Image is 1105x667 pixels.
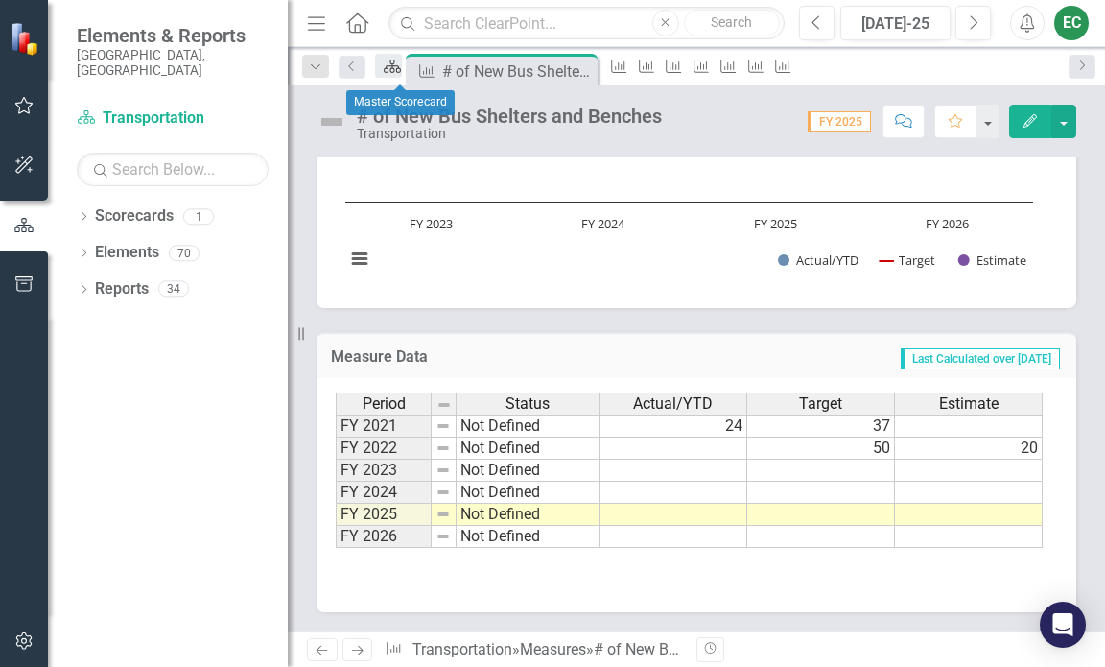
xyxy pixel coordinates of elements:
[880,251,936,269] button: Show Target
[77,153,269,186] input: Search Below...
[901,348,1060,369] span: Last Calculated over [DATE]
[95,242,159,264] a: Elements
[95,278,149,300] a: Reports
[346,246,373,273] button: View chart menu, Chart
[840,6,951,40] button: [DATE]-25
[594,640,835,658] div: # of New Bus Shelters and Benches
[435,463,451,478] img: 8DAGhfEEPCf229AAAAAElFTkSuQmCC
[457,415,600,438] td: Not Defined
[10,22,43,56] img: ClearPoint Strategy
[436,397,452,413] img: 8DAGhfEEPCf229AAAAAElFTkSuQmCC
[357,106,662,127] div: # of New Bus Shelters and Benches
[747,415,895,438] td: 37
[331,348,605,366] h3: Measure Data
[958,251,1026,269] button: Show Estimate
[388,7,785,40] input: Search ClearPoint...
[77,47,269,79] small: [GEOGRAPHIC_DATA], [GEOGRAPHIC_DATA]
[847,12,944,36] div: [DATE]-25
[169,245,200,261] div: 70
[747,438,895,460] td: 50
[1040,602,1086,648] div: Open Intercom Messenger
[336,415,432,438] td: FY 2021
[1054,6,1089,40] button: EC
[435,529,451,544] img: 8DAGhfEEPCf229AAAAAElFTkSuQmCC
[808,111,871,132] span: FY 2025
[336,504,432,526] td: FY 2025
[336,438,432,460] td: FY 2022
[336,460,432,482] td: FY 2023
[410,215,453,232] text: FY 2023
[336,482,432,504] td: FY 2024
[442,60,593,83] div: # of New Bus Shelters and Benches
[336,526,432,548] td: FY 2026
[363,395,406,413] span: Period
[457,438,600,460] td: Not Defined
[895,438,1043,460] td: 20
[684,10,780,36] button: Search
[633,395,713,413] span: Actual/YTD
[385,639,682,661] div: » »
[412,640,512,658] a: Transportation
[581,215,625,232] text: FY 2024
[799,395,842,413] span: Target
[435,441,451,456] img: 8DAGhfEEPCf229AAAAAElFTkSuQmCC
[457,482,600,504] td: Not Defined
[77,107,269,130] a: Transportation
[435,485,451,500] img: 8DAGhfEEPCf229AAAAAElFTkSuQmCC
[77,24,269,47] span: Elements & Reports
[95,205,174,227] a: Scorecards
[505,395,550,413] span: Status
[939,395,999,413] span: Estimate
[754,215,797,232] text: FY 2025
[520,640,586,658] a: Measures
[711,14,752,30] span: Search
[183,208,214,225] div: 1
[158,281,189,298] div: 34
[357,127,662,141] div: Transportation
[778,251,858,269] button: Show Actual/YTD
[346,90,455,115] div: Master Scorecard
[457,526,600,548] td: Not Defined
[600,415,747,438] td: 24
[317,107,347,137] img: Not Defined
[435,507,451,522] img: 8DAGhfEEPCf229AAAAAElFTkSuQmCC
[435,418,451,434] img: 8DAGhfEEPCf229AAAAAElFTkSuQmCC
[457,460,600,482] td: Not Defined
[926,215,969,232] text: FY 2026
[457,504,600,526] td: Not Defined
